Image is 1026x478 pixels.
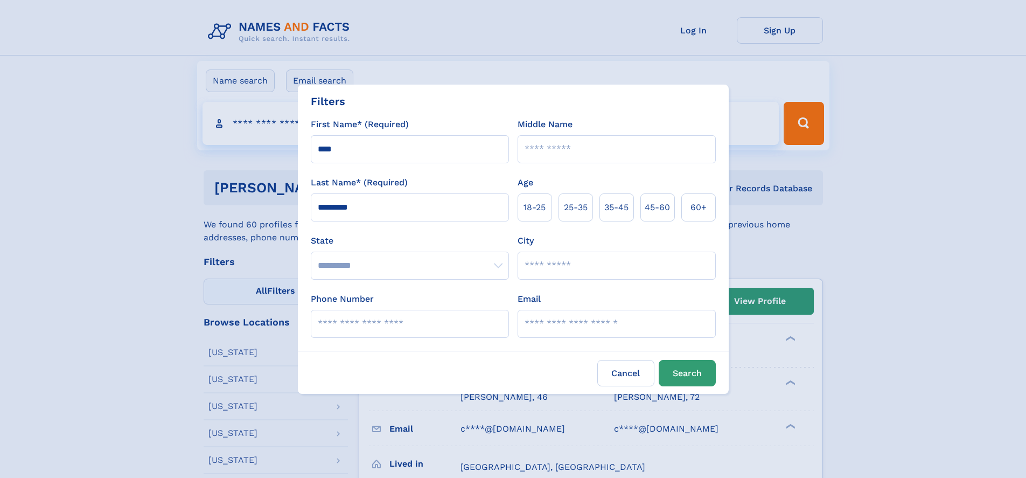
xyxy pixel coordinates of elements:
[311,118,409,131] label: First Name* (Required)
[604,201,629,214] span: 35‑45
[311,176,408,189] label: Last Name* (Required)
[518,293,541,306] label: Email
[524,201,546,214] span: 18‑25
[518,234,534,247] label: City
[311,93,345,109] div: Filters
[597,360,654,386] label: Cancel
[518,176,533,189] label: Age
[564,201,588,214] span: 25‑35
[659,360,716,386] button: Search
[518,118,573,131] label: Middle Name
[311,293,374,306] label: Phone Number
[645,201,670,214] span: 45‑60
[690,201,707,214] span: 60+
[311,234,509,247] label: State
